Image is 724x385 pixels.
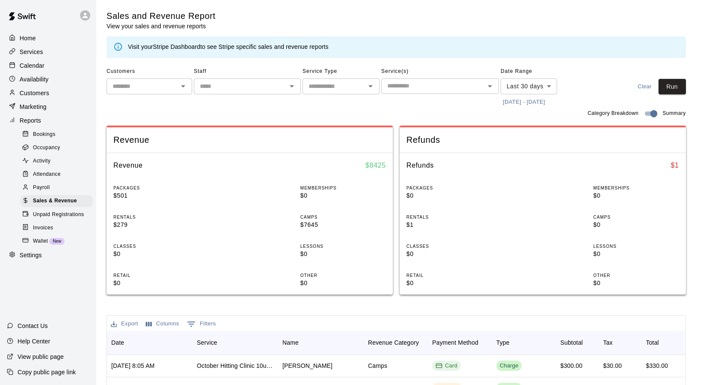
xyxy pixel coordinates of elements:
[365,80,377,92] button: Open
[561,331,583,355] div: Subtotal
[33,170,61,179] span: Attendance
[496,331,510,355] div: Type
[300,214,386,220] p: CAMPS
[300,191,386,200] p: $0
[484,80,496,92] button: Open
[593,214,679,220] p: CAMPS
[365,160,386,171] h6: $ 8425
[21,128,96,141] a: Bookings
[107,10,216,22] h5: Sales and Revenue Report
[407,185,492,191] p: PACKAGES
[33,157,50,165] span: Activity
[20,48,43,56] p: Services
[194,65,301,78] span: Staff
[107,22,216,30] p: View your sales and revenue reports
[21,168,93,180] div: Attendance
[593,243,679,250] p: LESSONS
[432,331,478,355] div: Payment Method
[21,208,96,221] a: Unpaid Registrations
[20,34,36,42] p: Home
[111,361,154,370] div: Sep 9, 2025, 8:05 AM
[282,361,332,370] div: Emily Shelbourne
[300,279,386,288] p: $0
[407,134,679,146] span: Refunds
[300,220,386,229] p: $7645
[599,331,642,355] div: Tax
[303,65,380,78] span: Service Type
[500,362,519,370] div: Charge
[7,45,89,58] a: Services
[501,96,547,109] button: [DATE] - [DATE]
[646,331,659,355] div: Total
[18,322,48,330] p: Contact Us
[368,361,387,370] div: Camps
[107,65,192,78] span: Customers
[407,250,492,259] p: $0
[603,331,613,355] div: Tax
[492,331,556,355] div: Type
[18,337,50,346] p: Help Center
[20,116,41,125] p: Reports
[21,195,96,208] a: Sales & Revenue
[593,272,679,279] p: OTHER
[21,222,93,234] div: Invoices
[33,211,84,219] span: Unpaid Registrations
[300,250,386,259] p: $0
[21,129,93,141] div: Bookings
[113,220,199,229] p: $279
[7,32,89,45] div: Home
[300,272,386,279] p: OTHER
[113,250,199,259] p: $0
[603,361,622,370] div: $30.00
[21,221,96,235] a: Invoices
[20,75,49,84] p: Availability
[113,243,199,250] p: CLASSES
[7,87,89,99] div: Customers
[113,279,199,288] p: $0
[593,191,679,200] p: $0
[197,361,274,370] div: October Hitting Clinic 10u-12u
[113,191,199,200] p: $501
[407,220,492,229] p: $1
[113,134,386,146] span: Revenue
[153,43,200,50] a: Stripe Dashboard
[428,331,492,355] div: Payment Method
[407,191,492,200] p: $0
[642,331,685,355] div: Total
[407,214,492,220] p: RENTALS
[300,185,386,191] p: MEMBERSHIPS
[7,249,89,262] a: Settings
[113,214,199,220] p: RENTALS
[113,272,199,279] p: RETAIL
[7,73,89,86] a: Availability
[33,144,60,152] span: Occupancy
[7,59,89,72] a: Calendar
[407,160,434,171] h6: Refunds
[33,183,50,192] span: Payroll
[197,331,217,355] div: Service
[556,331,599,355] div: Subtotal
[631,79,659,95] button: Clear
[21,155,96,168] a: Activity
[18,352,64,361] p: View public page
[436,362,457,370] div: Card
[111,331,124,355] div: Date
[21,195,93,207] div: Sales & Revenue
[561,361,583,370] div: $300.00
[278,331,364,355] div: Name
[107,331,193,355] div: Date
[20,102,47,111] p: Marketing
[33,224,53,232] span: Invoices
[109,317,140,331] button: Export
[501,78,557,94] div: Last 30 days
[7,114,89,127] div: Reports
[646,361,668,370] div: $330.00
[593,220,679,229] p: $0
[593,185,679,191] p: MEMBERSHIPS
[21,168,96,181] a: Attendance
[21,209,93,221] div: Unpaid Registrations
[20,89,49,97] p: Customers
